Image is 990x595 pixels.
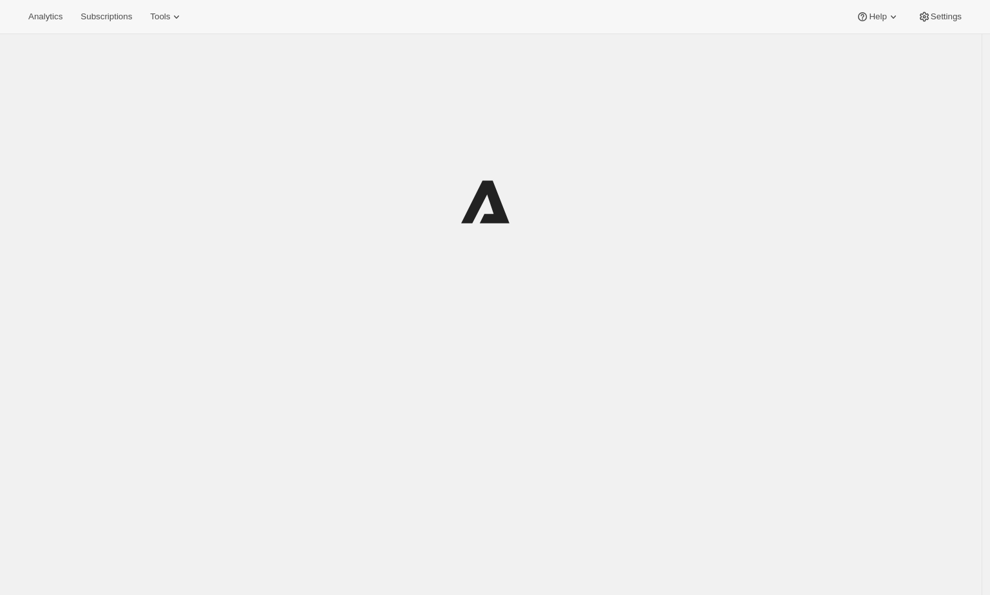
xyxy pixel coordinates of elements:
span: Tools [150,12,170,22]
button: Analytics [21,8,70,26]
span: Analytics [28,12,62,22]
button: Help [848,8,907,26]
button: Settings [910,8,969,26]
span: Subscriptions [81,12,132,22]
span: Help [869,12,886,22]
button: Tools [142,8,191,26]
span: Settings [931,12,962,22]
button: Subscriptions [73,8,140,26]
